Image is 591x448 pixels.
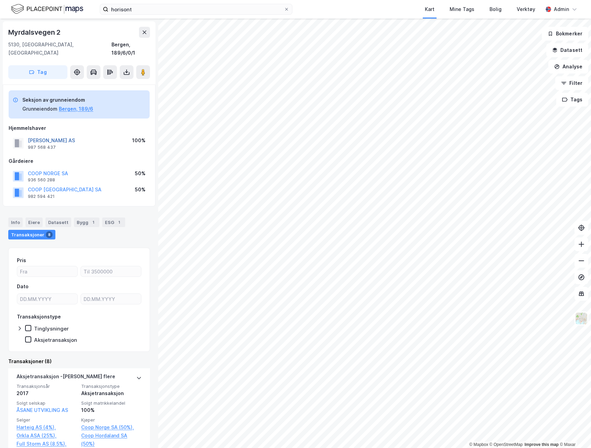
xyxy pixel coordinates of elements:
[135,169,146,178] div: 50%
[8,41,111,57] div: 5130, [GEOGRAPHIC_DATA], [GEOGRAPHIC_DATA]
[557,415,591,448] iframe: Chat Widget
[81,383,142,389] span: Transaksjonstype
[81,417,142,423] span: Kjøper
[490,5,502,13] div: Bolig
[17,417,77,423] span: Selger
[8,65,67,79] button: Tag
[34,325,69,332] div: Tinglysninger
[525,442,559,447] a: Improve this map
[90,219,97,226] div: 1
[11,3,83,15] img: logo.f888ab2527a4732fd821a326f86c7f29.svg
[81,432,142,448] a: Coop Hordaland SA (50%)
[17,383,77,389] span: Transaksjonsår
[555,76,588,90] button: Filter
[17,432,77,440] a: Orkla ASA (25%),
[548,60,588,74] button: Analyse
[17,282,29,291] div: Dato
[517,5,535,13] div: Verktøy
[17,400,77,406] span: Solgt selskap
[557,415,591,448] div: Kontrollprogram for chat
[81,389,142,397] div: Aksjetransaksjon
[46,231,53,238] div: 8
[9,124,150,132] div: Hjemmelshaver
[17,372,115,383] div: Aksjetransaksjon - [PERSON_NAME] flere
[8,217,23,227] div: Info
[25,217,43,227] div: Eiere
[81,423,142,432] a: Coop Norge SA (50%),
[9,157,150,165] div: Gårdeiere
[17,294,77,304] input: DD.MM.YYYY
[8,27,62,38] div: Myrdalsvegen 2
[74,217,99,227] div: Bygg
[81,266,141,277] input: Til 3500000
[469,442,488,447] a: Mapbox
[17,423,77,432] a: Harteig AS (4%),
[17,407,68,413] a: ÅSANE UTVIKLING AS
[34,337,77,343] div: Aksjetransaksjon
[132,136,146,145] div: 100%
[102,217,125,227] div: ESG
[22,105,57,113] div: Grunneiendom
[554,5,569,13] div: Admin
[28,177,55,183] div: 936 560 288
[111,41,150,57] div: Bergen, 189/6/0/1
[45,217,71,227] div: Datasett
[81,400,142,406] span: Solgt matrikkelandel
[22,96,93,104] div: Seksjon av grunneiendom
[28,145,56,150] div: 987 568 437
[81,294,141,304] input: DD.MM.YYYY
[8,230,55,239] div: Transaksjoner
[450,5,474,13] div: Mine Tags
[575,312,588,325] img: Z
[425,5,434,13] div: Kart
[17,440,77,448] a: Full Storm AS (8.5%),
[135,186,146,194] div: 50%
[17,266,77,277] input: Fra
[108,4,284,14] input: Søk på adresse, matrikkel, gårdeiere, leietakere eller personer
[8,357,150,366] div: Transaksjoner (8)
[490,442,523,447] a: OpenStreetMap
[17,256,26,265] div: Pris
[28,194,55,199] div: 982 594 421
[17,389,77,397] div: 2017
[17,313,61,321] div: Transaksjonstype
[81,406,142,414] div: 100%
[116,219,122,226] div: 1
[542,27,588,41] button: Bokmerker
[59,105,93,113] button: Bergen, 189/6
[556,93,588,107] button: Tags
[546,43,588,57] button: Datasett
